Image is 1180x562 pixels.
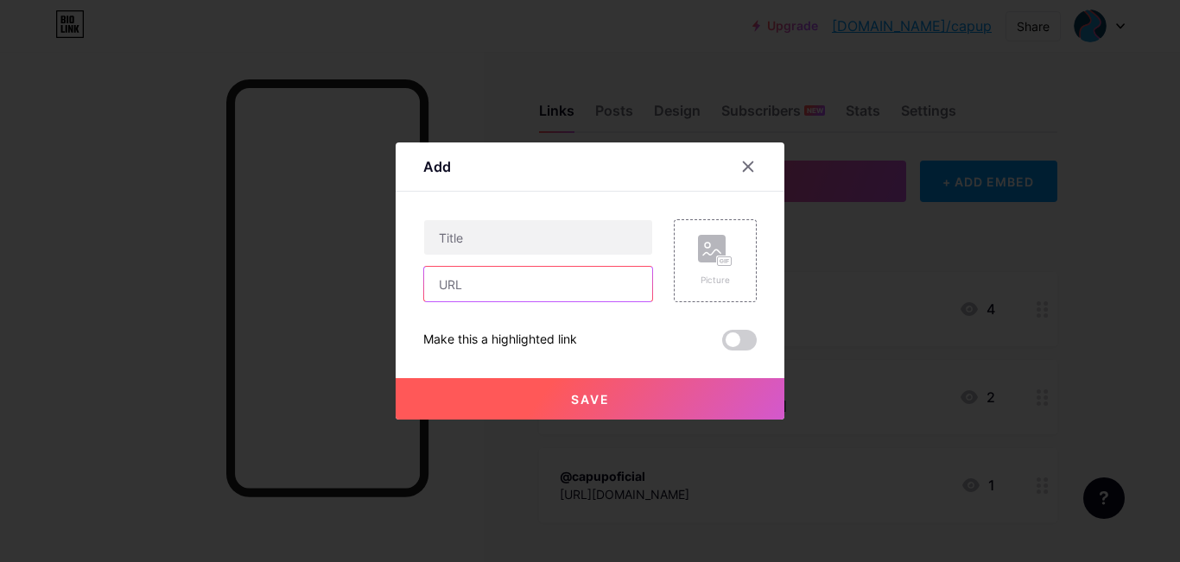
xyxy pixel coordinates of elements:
div: Make this a highlighted link [423,330,577,350]
input: URL [424,267,652,301]
button: Save [396,378,784,420]
div: Add [423,156,451,177]
span: Save [571,392,610,407]
div: Picture [698,274,733,287]
input: Title [424,220,652,255]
